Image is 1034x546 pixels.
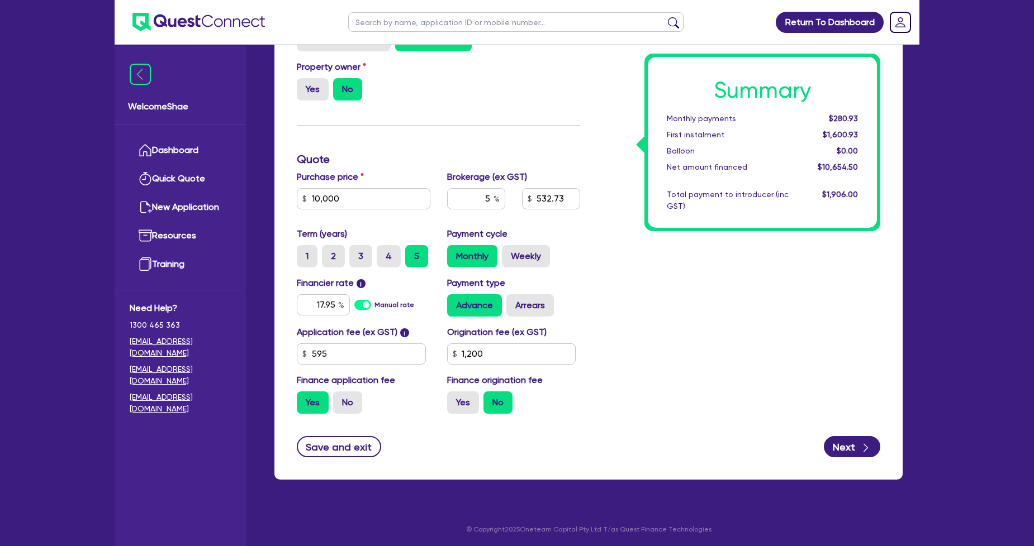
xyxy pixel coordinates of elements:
label: Yes [297,391,329,414]
label: Finance application fee [297,373,395,387]
button: Next [824,436,880,457]
label: No [483,391,513,414]
label: Property owner [297,60,366,74]
input: Search by name, application ID or mobile number... [348,12,684,32]
span: i [357,279,366,288]
label: Payment type [447,276,505,290]
label: Finance origination fee [447,373,543,387]
span: $280.93 [829,114,858,123]
label: 5 [405,245,428,267]
label: Advance [447,294,502,317]
img: quick-quote [139,172,152,185]
img: resources [139,229,152,242]
label: 1 [297,245,317,267]
label: 4 [377,245,401,267]
h3: Quote [297,152,580,166]
div: Total payment to introducer (inc GST) [658,189,797,212]
img: training [139,257,152,271]
label: Financier rate [297,276,366,290]
div: First instalment [658,129,797,141]
a: [EMAIL_ADDRESS][DOMAIN_NAME] [130,391,231,415]
a: New Application [130,193,231,222]
label: Manual rate [374,300,414,310]
label: Payment cycle [447,227,507,241]
span: 1300 465 363 [130,319,231,331]
p: © Copyright 2025 Oneteam Capital Pty Ltd T/as Quest Finance Technologies [267,524,910,534]
span: $0.00 [837,146,858,155]
span: $1,600.93 [823,130,858,139]
span: $1,906.00 [822,190,858,199]
h1: Summary [667,77,858,104]
label: Origination fee (ex GST) [447,325,547,339]
label: Monthly [447,245,497,267]
img: icon-menu-close [130,64,151,85]
a: [EMAIL_ADDRESS][DOMAIN_NAME] [130,336,231,359]
span: Need Help? [130,301,231,315]
img: new-application [139,200,152,214]
label: Weekly [502,245,550,267]
a: [EMAIL_ADDRESS][DOMAIN_NAME] [130,363,231,387]
span: $10,654.50 [818,162,858,171]
label: 2 [322,245,345,267]
label: Yes [447,391,479,414]
a: Return To Dashboard [776,12,884,33]
a: Dashboard [130,136,231,165]
div: Monthly payments [658,113,797,124]
span: i [400,328,409,337]
a: Dropdown toggle [886,8,915,37]
a: Resources [130,222,231,250]
a: Training [130,250,231,279]
a: Quick Quote [130,165,231,193]
label: Brokerage (ex GST) [447,170,527,184]
label: Purchase price [297,170,364,184]
span: Welcome Shae [128,100,233,113]
label: Term (years) [297,227,347,241]
div: Net amount financed [658,161,797,173]
div: Balloon [658,145,797,157]
label: 3 [349,245,372,267]
label: No [333,391,362,414]
button: Save and exit [297,436,381,457]
label: Arrears [506,294,554,317]
label: Application fee (ex GST) [297,325,397,339]
img: quest-connect-logo-blue [132,13,265,31]
label: No [333,78,362,100]
label: Yes [297,78,329,100]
